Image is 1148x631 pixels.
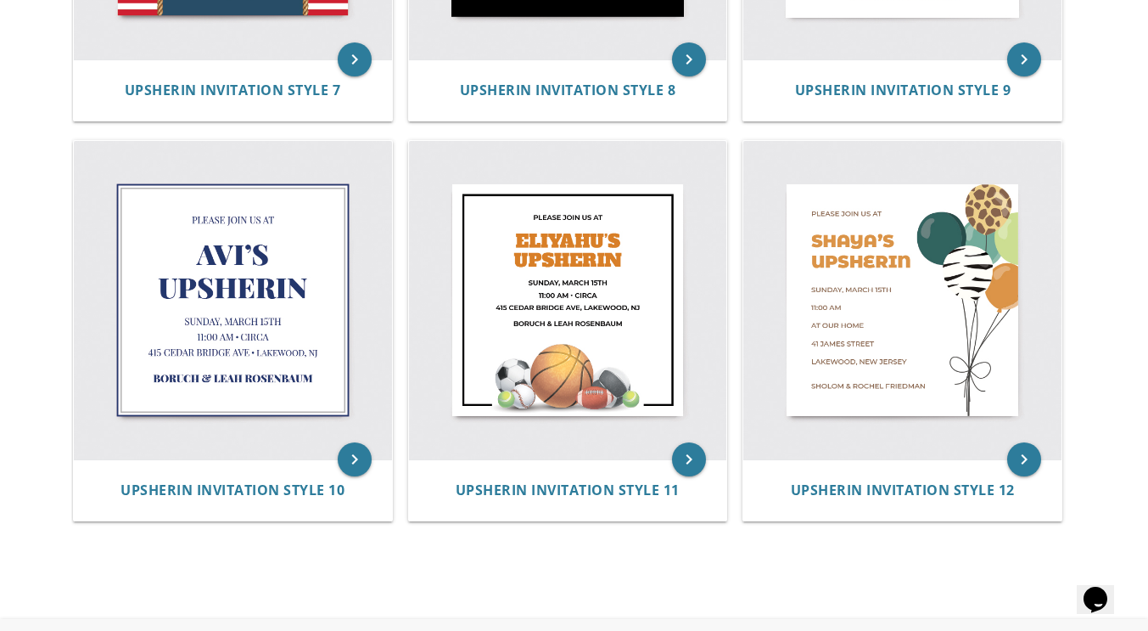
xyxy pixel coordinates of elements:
[795,81,1011,99] span: Upsherin Invitation Style 9
[795,82,1011,99] a: Upsherin Invitation Style 9
[120,482,344,499] a: Upsherin Invitation Style 10
[1077,563,1131,614] iframe: chat widget
[791,482,1015,499] a: Upsherin Invitation Style 12
[460,81,676,99] span: Upsherin Invitation Style 8
[456,482,680,499] a: Upsherin Invitation Style 11
[338,442,372,476] a: keyboard_arrow_right
[125,82,341,99] a: Upsherin Invitation Style 7
[456,481,680,499] span: Upsherin Invitation Style 11
[460,82,676,99] a: Upsherin Invitation Style 8
[672,442,706,476] a: keyboard_arrow_right
[125,81,341,99] span: Upsherin Invitation Style 7
[74,141,392,459] img: Upsherin Invitation Style 10
[1007,42,1041,76] a: keyboard_arrow_right
[672,42,706,76] a: keyboard_arrow_right
[120,481,344,499] span: Upsherin Invitation Style 10
[338,42,372,76] a: keyboard_arrow_right
[409,141,727,459] img: Upsherin Invitation Style 11
[1007,442,1041,476] a: keyboard_arrow_right
[791,481,1015,499] span: Upsherin Invitation Style 12
[743,141,1061,459] img: Upsherin Invitation Style 12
